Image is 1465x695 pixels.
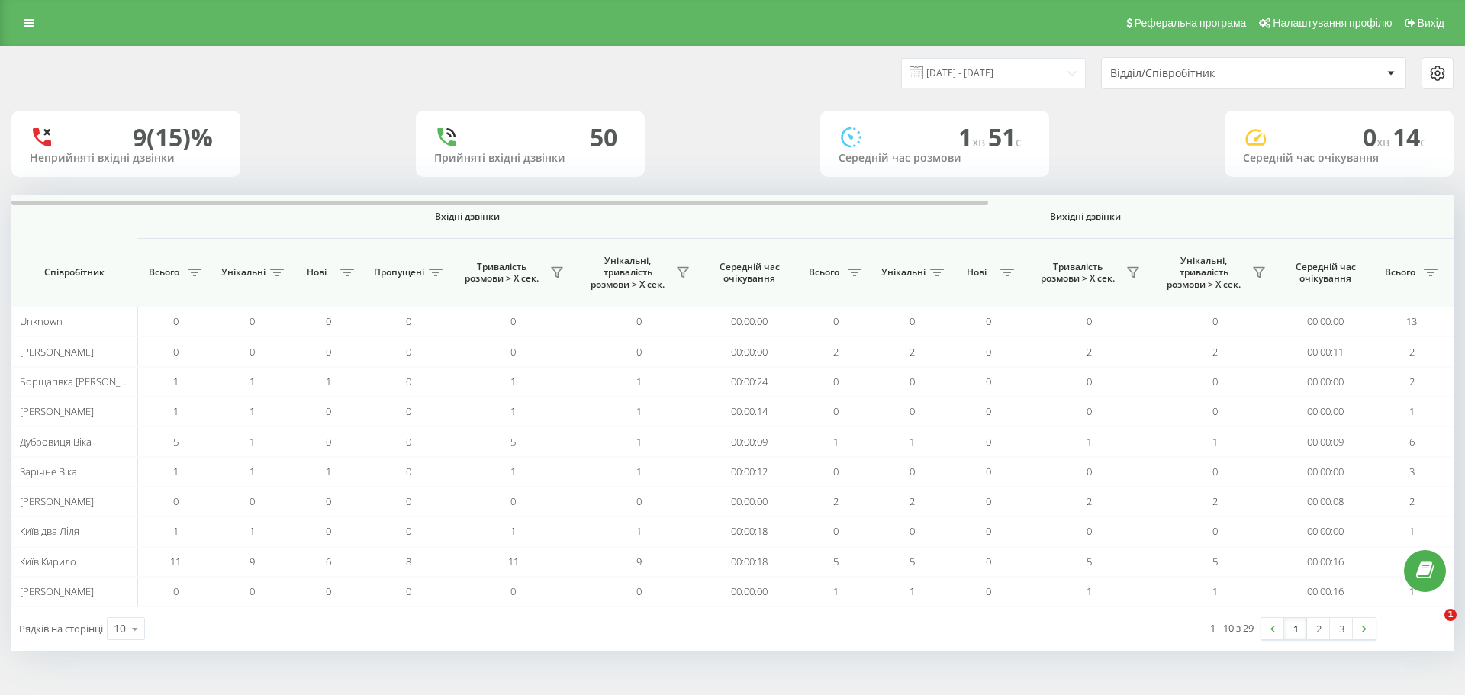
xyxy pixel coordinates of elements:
div: Середній час очікування [1243,152,1435,165]
span: Всього [1381,266,1419,278]
span: 0 [1212,465,1218,478]
span: 0 [250,494,255,508]
span: 1 [958,121,988,153]
span: 0 [1363,121,1393,153]
span: Унікальні [221,266,266,278]
td: 00:00:16 [1278,577,1373,607]
span: Unknown [20,314,63,328]
span: 2 [833,345,839,359]
span: 2 [833,494,839,508]
span: Вхідні дзвінки [177,211,757,223]
span: 1 [1409,524,1415,538]
span: Налаштування профілю [1273,17,1392,29]
span: 0 [910,524,915,538]
span: 0 [986,435,991,449]
span: Вихідні дзвінки [833,211,1338,223]
span: 1 [1212,435,1218,449]
div: 1 - 10 з 29 [1210,620,1254,635]
span: 0 [406,404,411,418]
td: 00:00:00 [1278,516,1373,546]
span: 0 [1087,524,1092,538]
span: Унікальні [881,266,926,278]
td: 00:00:09 [1278,426,1373,456]
td: 00:00:18 [702,547,797,577]
span: 0 [910,404,915,418]
span: 1 [1212,584,1218,598]
div: Неприйняті вхідні дзвінки [30,152,222,165]
span: Середній час очікування [1290,261,1361,285]
span: 5 [510,435,516,449]
span: 2 [1212,494,1218,508]
span: 1 [250,435,255,449]
span: 0 [833,465,839,478]
td: 00:00:12 [702,457,797,487]
span: 0 [406,465,411,478]
span: Борщагівка [PERSON_NAME] [20,375,150,388]
span: [PERSON_NAME] [20,584,94,598]
span: 5 [1087,555,1092,568]
span: 2 [1087,345,1092,359]
span: Пропущені [374,266,424,278]
span: Дубровиця Віка [20,435,92,449]
td: 00:00:00 [1278,397,1373,426]
span: 1 [173,465,179,478]
span: 0 [1212,375,1218,388]
span: Всього [805,266,843,278]
div: 50 [590,123,617,152]
span: 3 [1409,465,1415,478]
a: 2 [1307,618,1330,639]
span: 6 [1409,435,1415,449]
span: 0 [986,465,991,478]
span: 0 [510,314,516,328]
span: Унікальні, тривалість розмови > Х сек. [1160,255,1248,291]
span: 11 [508,555,519,568]
td: 00:00:00 [1278,367,1373,397]
span: 0 [1087,404,1092,418]
td: 00:00:00 [702,336,797,366]
span: 1 [250,404,255,418]
span: 0 [326,345,331,359]
span: 51 [988,121,1022,153]
div: Середній час розмови [839,152,1031,165]
td: 00:00:18 [702,516,797,546]
span: 0 [910,375,915,388]
span: [PERSON_NAME] [20,494,94,508]
span: 0 [406,584,411,598]
span: 0 [636,494,642,508]
span: 1 [910,435,915,449]
span: 0 [1087,375,1092,388]
span: 0 [833,404,839,418]
span: 0 [1212,314,1218,328]
span: 0 [833,375,839,388]
td: 00:00:00 [702,487,797,516]
span: 0 [1087,465,1092,478]
span: 0 [986,494,991,508]
span: Унікальні, тривалість розмови > Х сек. [584,255,671,291]
span: Нові [958,266,996,278]
span: 0 [406,314,411,328]
span: 1 [173,375,179,388]
span: 2 [1212,345,1218,359]
span: Вихід [1418,17,1444,29]
td: 00:00:16 [1278,547,1373,577]
span: 0 [1212,404,1218,418]
td: 00:00:09 [702,426,797,456]
span: 0 [326,404,331,418]
span: 1 [636,404,642,418]
span: Зарічне Віка [20,465,77,478]
span: 0 [250,345,255,359]
span: 0 [986,555,991,568]
span: 1 [1087,584,1092,598]
span: 1 [1409,404,1415,418]
span: 2 [1409,494,1415,508]
span: Тривалість розмови > Х сек. [1034,261,1122,285]
div: 10 [114,621,126,636]
span: 0 [326,524,331,538]
span: Київ Кирило [20,555,76,568]
span: 0 [833,524,839,538]
span: 6 [326,555,331,568]
span: 0 [986,584,991,598]
span: 8 [406,555,411,568]
span: 2 [1409,345,1415,359]
span: 0 [173,494,179,508]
